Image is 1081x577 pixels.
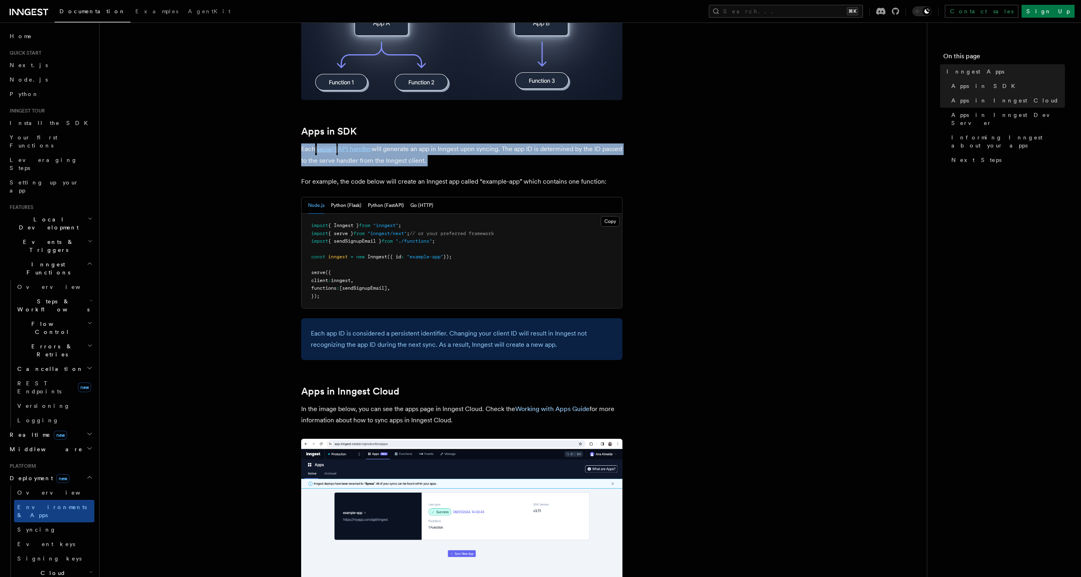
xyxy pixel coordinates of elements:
[17,541,75,547] span: Event keys
[10,157,78,171] span: Leveraging Steps
[14,317,94,339] button: Flow Control
[315,146,338,153] code: serve()
[10,62,48,68] span: Next.js
[410,231,494,236] span: // or your preferred framework
[6,108,45,114] span: Inngest tour
[311,223,328,228] span: import
[135,8,178,14] span: Examples
[951,156,1001,164] span: Next Steps
[14,413,94,428] a: Logging
[14,365,84,373] span: Cancellation
[847,7,858,15] kbd: ⌘K
[308,197,324,214] button: Node.js
[131,2,183,22] a: Examples
[381,238,393,244] span: from
[432,238,435,244] span: ;
[387,285,390,291] span: ,
[14,339,94,362] button: Errors & Retries
[943,64,1065,79] a: Inngest Apps
[331,197,361,214] button: Python (Flask)
[328,254,348,260] span: inngest
[311,238,328,244] span: import
[10,120,93,126] span: Install the SDK
[6,72,94,87] a: Node.js
[6,428,94,442] button: Realtimenew
[6,58,94,72] a: Next.js
[311,231,328,236] span: import
[912,6,932,16] button: Toggle dark mode
[301,176,622,187] p: For example, the code below will create an Inngest app called “example-app” which contains one fu...
[373,223,398,228] span: "inngest"
[331,278,351,283] span: inngest
[6,235,94,257] button: Events & Triggers
[17,403,70,409] span: Versioning
[14,376,94,399] a: REST Endpointsnew
[17,489,100,496] span: Overview
[17,380,61,395] span: REST Endpoints
[387,254,401,260] span: ({ id
[301,386,399,397] a: Apps in Inngest Cloud
[301,143,622,166] p: Each will generate an app in Inngest upon syncing. The app ID is determined by the ID passed to t...
[14,399,94,413] a: Versioning
[54,431,67,440] span: new
[351,254,353,260] span: =
[14,320,87,336] span: Flow Control
[188,8,230,14] span: AgentKit
[14,362,94,376] button: Cancellation
[14,294,94,317] button: Steps & Workflows
[56,474,69,483] span: new
[14,485,94,500] a: Overview
[14,280,94,294] a: Overview
[183,2,235,22] a: AgentKit
[311,254,325,260] span: const
[6,471,94,485] button: Deploymentnew
[359,223,370,228] span: from
[59,8,126,14] span: Documentation
[948,153,1065,167] a: Next Steps
[351,278,353,283] span: ,
[951,133,1065,149] span: Informing Inngest about your apps
[410,197,433,214] button: Go (HTTP)
[6,260,87,276] span: Inngest Functions
[709,5,863,18] button: Search...⌘K
[6,445,83,453] span: Middleware
[301,126,357,137] a: Apps in SDK
[401,254,404,260] span: :
[353,231,365,236] span: from
[337,285,339,291] span: :
[951,82,1020,90] span: Apps in SDK
[951,111,1065,127] span: Apps in Inngest Dev Server
[10,91,39,97] span: Python
[328,223,359,228] span: { Inngest }
[367,254,387,260] span: Inngest
[515,405,589,413] a: Working with Apps Guide
[311,278,328,283] span: client
[311,285,337,291] span: functions
[301,403,622,426] p: In the image below, you can see the apps page in Inngest Cloud. Check the for more information ab...
[328,238,381,244] span: { sendSignupEmail }
[14,297,90,313] span: Steps & Workflows
[78,383,91,392] span: new
[10,32,32,40] span: Home
[948,79,1065,93] a: Apps in SDK
[356,254,365,260] span: new
[55,2,131,23] a: Documentation
[6,257,94,280] button: Inngest Functions
[6,280,94,428] div: Inngest Functions
[311,293,320,299] span: });
[17,504,87,518] span: Environments & Apps
[6,204,33,211] span: Features
[328,278,331,283] span: :
[945,5,1018,18] a: Contact sales
[14,537,94,551] a: Event keys
[6,130,94,153] a: Your first Functions
[948,130,1065,153] a: Informing Inngest about your apps
[943,51,1065,64] h4: On this page
[6,29,94,43] a: Home
[6,463,36,469] span: Platform
[328,231,353,236] span: { serve }
[10,76,48,83] span: Node.js
[6,87,94,101] a: Python
[6,238,88,254] span: Events & Triggers
[14,551,94,566] a: Signing keys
